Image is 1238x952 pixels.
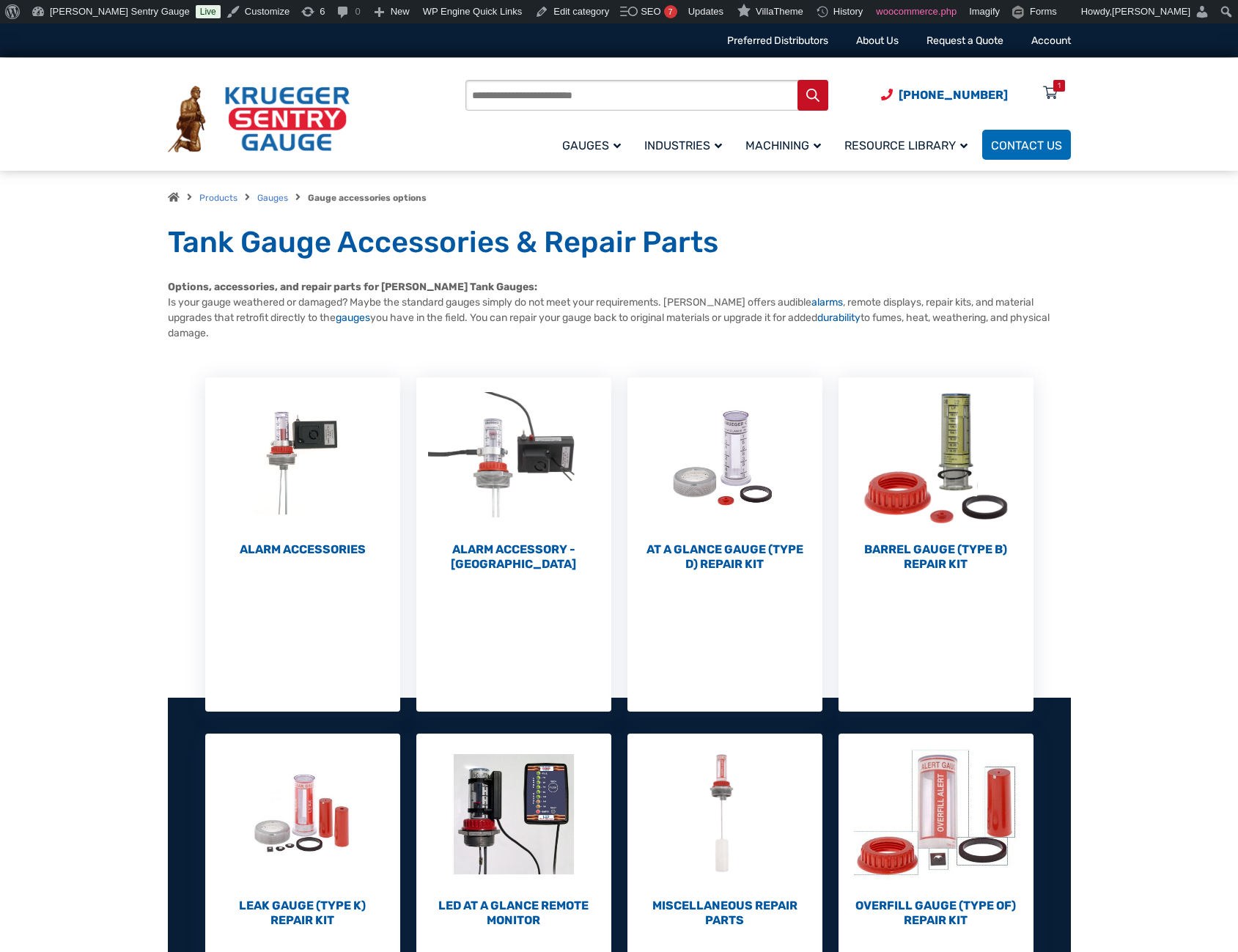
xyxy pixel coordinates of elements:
[817,311,861,324] a: durability
[168,281,537,293] strong: Options, accessories, and repair parts for [PERSON_NAME] Tank Gauges:
[416,734,611,895] img: LED At A Glance Remote Monitor
[844,139,968,152] span: Resource Library
[839,734,1033,895] img: Overfill Gauge (Type OF) Repair Kit
[416,734,611,928] a: Visit product category LED At A Glance Remote Monitor
[839,377,1033,539] img: Barrel Gauge (Type B) Repair Kit
[839,734,1033,928] a: Visit product category Overfill Gauge (Type OF) Repair Kit
[205,734,400,928] a: Visit product category Leak Gauge (Type K) Repair Kit
[627,734,822,928] a: Visit product category Miscellaneous Repair Parts
[644,139,722,152] span: Industries
[839,377,1033,572] a: Visit product category Barrel Gauge (Type B) Repair Kit
[205,542,400,557] h2: Alarm Accessories
[839,542,1033,572] h2: Barrel Gauge (Type B) Repair Kit
[416,899,611,928] h2: LED At A Glance Remote Monitor
[737,128,836,162] a: Machining
[1031,34,1071,47] a: Account
[562,139,621,152] span: Gauges
[1058,80,1061,92] div: 1
[553,128,635,162] a: Gauges
[416,377,611,539] img: Alarm Accessory - DC
[205,899,400,928] h2: Leak Gauge (Type K) Repair Kit
[627,899,822,928] h2: Miscellaneous Repair Parts
[839,899,1033,928] h2: Overfill Gauge (Type OF) Repair Kit
[336,311,370,324] a: gauges
[205,377,400,557] a: Visit product category Alarm Accessories
[168,279,1071,341] p: Is your gauge weathered or damaged? Maybe the standard gauges simply do not meet your requirement...
[627,377,822,539] img: At a Glance Gauge (Type D) Repair Kit
[168,224,1071,261] h1: Tank Gauge Accessories & Repair Parts
[727,34,828,47] a: Preferred Distributors
[308,193,427,203] strong: Gauge accessories options
[627,542,822,572] h2: At a Glance Gauge (Type D) Repair Kit
[627,734,822,895] img: Miscellaneous Repair Parts
[836,128,982,162] a: Resource Library
[881,86,1008,104] a: Phone Number (920) 434-8860
[205,377,400,539] img: Alarm Accessories
[635,128,737,162] a: Industries
[926,34,1003,47] a: Request a Quote
[168,86,350,153] img: Krueger Sentry Gauge
[205,734,400,895] img: Leak Gauge (Type K) Repair Kit
[991,139,1062,152] span: Contact Us
[811,296,843,309] a: alarms
[899,88,1008,102] span: [PHONE_NUMBER]
[416,542,611,572] h2: Alarm Accessory - [GEOGRAPHIC_DATA]
[745,139,821,152] span: Machining
[856,34,899,47] a: About Us
[982,130,1071,160] a: Contact Us
[627,377,822,572] a: Visit product category At a Glance Gauge (Type D) Repair Kit
[257,193,288,203] a: Gauges
[199,193,237,203] a: Products
[416,377,611,572] a: Visit product category Alarm Accessory - DC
